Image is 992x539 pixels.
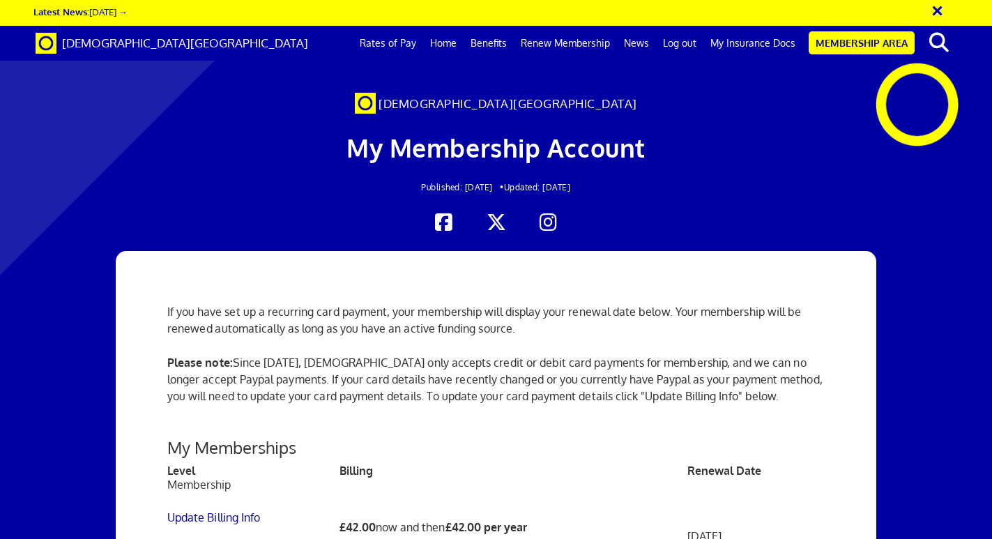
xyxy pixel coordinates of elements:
[167,303,825,337] p: If you have set up a recurring card payment, your membership will display your renewal date below...
[167,464,339,478] th: Level
[62,36,308,50] span: [DEMOGRAPHIC_DATA][GEOGRAPHIC_DATA]
[445,520,528,534] b: £42.00 per year
[167,356,233,370] strong: Please note:
[353,26,423,61] a: Rates of Pay
[346,132,646,163] span: My Membership Account
[617,26,656,61] a: News
[687,464,825,478] th: Renewal Date
[464,26,514,61] a: Benefits
[514,26,617,61] a: Renew Membership
[656,26,703,61] a: Log out
[339,519,687,536] p: now and then
[167,510,260,524] a: Update Billing Info
[809,31,915,54] a: Membership Area
[192,183,800,192] h2: Updated: [DATE]
[703,26,802,61] a: My Insurance Docs
[423,26,464,61] a: Home
[379,96,637,111] span: [DEMOGRAPHIC_DATA][GEOGRAPHIC_DATA]
[339,464,687,478] th: Billing
[167,439,825,457] h3: My Memberships
[339,520,376,534] b: £42.00
[25,26,319,61] a: Brand [DEMOGRAPHIC_DATA][GEOGRAPHIC_DATA]
[917,28,960,57] button: search
[33,6,128,17] a: Latest News:[DATE] →
[167,354,825,421] p: Since [DATE], [DEMOGRAPHIC_DATA] only accepts credit or debit card payments for membership, and w...
[33,6,89,17] strong: Latest News:
[421,182,504,192] span: Published: [DATE] •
